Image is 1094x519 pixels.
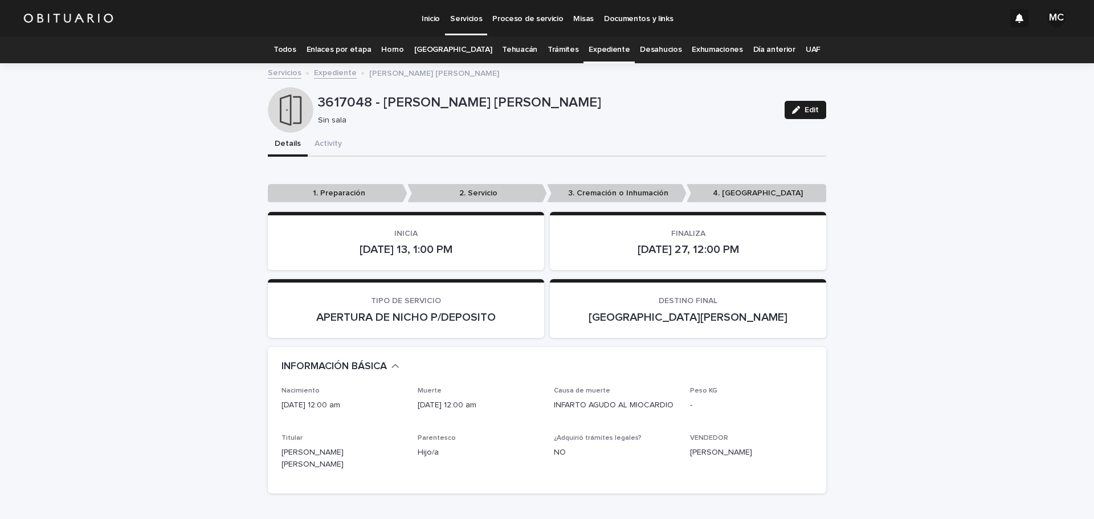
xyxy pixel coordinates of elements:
[281,310,530,324] p: APERTURA DE NICHO P/DEPOSITO
[806,36,820,63] a: UAF
[564,310,813,324] p: [GEOGRAPHIC_DATA][PERSON_NAME]
[554,435,642,442] span: ¿Adquirió trámites legales?
[548,36,579,63] a: Trámites
[318,116,771,125] p: Sin sala
[671,230,705,238] span: FINALIZA
[281,447,404,471] p: [PERSON_NAME] [PERSON_NAME]
[690,387,717,394] span: Peso KG
[564,243,813,256] p: [DATE] 27, 12:00 PM
[23,7,114,30] img: HUM7g2VNRLqGMmR9WVqf
[640,36,681,63] a: Desahucios
[281,361,399,373] button: INFORMACIÓN BÁSICA
[281,243,530,256] p: [DATE] 13, 1:00 PM
[690,447,813,459] p: [PERSON_NAME]
[268,133,308,157] button: Details
[318,95,775,111] p: 3617048 - [PERSON_NAME] [PERSON_NAME]
[394,230,418,238] span: INICIA
[381,36,403,63] a: Horno
[281,387,320,394] span: Nacimiento
[692,36,742,63] a: Exhumaciones
[418,447,540,459] p: Hijo/a
[554,447,676,459] p: NO
[418,387,442,394] span: Muerte
[414,36,492,63] a: [GEOGRAPHIC_DATA]
[554,399,676,411] p: INFARTO AGUDO AL MIOCARDIO
[307,36,372,63] a: Enlaces por etapa
[687,184,826,203] p: 4. [GEOGRAPHIC_DATA]
[753,36,795,63] a: Día anterior
[502,36,537,63] a: Tehuacán
[690,399,813,411] p: -
[785,101,826,119] button: Edit
[268,66,301,79] a: Servicios
[369,66,499,79] p: [PERSON_NAME] [PERSON_NAME]
[418,435,456,442] span: Parentesco
[407,184,547,203] p: 2. Servicio
[281,361,387,373] h2: INFORMACIÓN BÁSICA
[273,36,296,63] a: Todos
[805,106,819,114] span: Edit
[281,399,404,411] p: [DATE] 12:00 am
[1047,9,1066,27] div: MC
[547,184,687,203] p: 3. Cremación o Inhumación
[314,66,357,79] a: Expediente
[554,387,610,394] span: Causa de muerte
[418,399,540,411] p: [DATE] 12:00 am
[589,36,630,63] a: Expediente
[281,435,303,442] span: Titular
[659,297,717,305] span: DESTINO FINAL
[308,133,349,157] button: Activity
[371,297,441,305] span: TIPO DE SERVICIO
[268,184,407,203] p: 1. Preparación
[690,435,728,442] span: VENDEDOR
